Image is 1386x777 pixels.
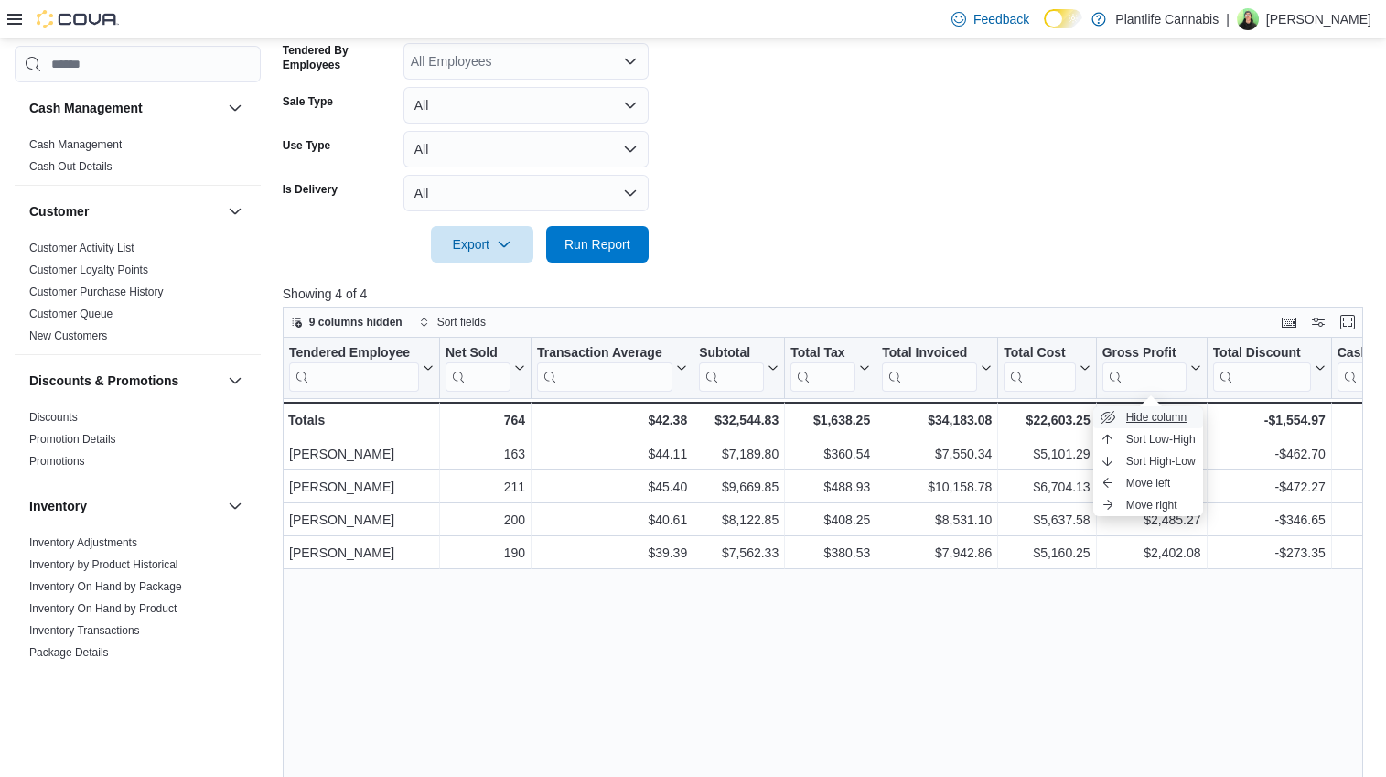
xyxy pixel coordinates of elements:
a: Promotion Details [29,433,116,446]
span: Cash Management [29,137,122,152]
div: Customer [15,237,261,354]
div: $5,160.25 [1004,543,1090,565]
button: Transaction Average [537,345,687,392]
span: Sort High-Low [1126,454,1196,469]
div: $9,669.85 [699,477,779,499]
div: [PERSON_NAME] [289,510,434,532]
div: -$1,554.97 [1212,409,1325,431]
span: 9 columns hidden [309,315,403,329]
div: Cash Management [15,134,261,185]
a: New Customers [29,329,107,342]
p: Plantlife Cannabis [1115,8,1219,30]
h3: Discounts & Promotions [29,372,178,390]
span: Inventory On Hand by Product [29,601,177,616]
button: Tendered Employee [289,345,434,392]
button: 9 columns hidden [284,311,410,333]
div: [PERSON_NAME] [289,444,434,466]
div: Tendered Employee [289,345,419,392]
div: Total Invoiced [882,345,977,392]
span: Sort Low-High [1126,432,1196,447]
a: Package Details [29,646,109,659]
div: $42.38 [537,409,687,431]
div: Transaction Average [537,345,672,392]
p: | [1226,8,1230,30]
div: $39.39 [537,543,687,565]
div: Totals [288,409,434,431]
label: Sale Type [283,94,333,109]
button: Inventory [29,497,220,515]
div: Total Discount [1212,345,1310,362]
div: $22,603.25 [1004,409,1090,431]
a: Inventory On Hand by Product [29,602,177,615]
div: $5,101.29 [1004,444,1090,466]
div: 211 [446,477,525,499]
div: -$273.35 [1212,543,1325,565]
a: Promotions [29,455,85,468]
div: Total Tax [790,345,855,392]
a: Inventory On Hand by Package [29,580,182,593]
span: Inventory by Product Historical [29,557,178,572]
div: $7,189.80 [699,444,779,466]
div: $360.54 [790,444,870,466]
button: Discounts & Promotions [29,372,220,390]
button: Display options [1307,311,1329,333]
button: Open list of options [623,54,638,69]
input: Dark Mode [1044,9,1082,28]
a: Cash Out Details [29,160,113,173]
button: Gross Profit [1101,345,1200,392]
a: Discounts [29,411,78,424]
img: Cova [37,10,119,28]
span: Promotions [29,454,85,469]
span: Sort fields [437,315,486,329]
div: Gross Profit [1101,345,1186,392]
button: Hide column [1093,406,1203,428]
div: $34,183.08 [882,409,992,431]
button: Cash Management [29,99,220,117]
p: Showing 4 of 4 [283,285,1374,303]
div: $7,562.33 [699,543,779,565]
span: Customer Queue [29,307,113,321]
button: Keyboard shortcuts [1278,311,1300,333]
a: Inventory by Product Historical [29,558,178,571]
button: All [403,131,649,167]
span: Discounts [29,410,78,425]
span: Customer Purchase History [29,285,164,299]
button: Customer [224,200,246,222]
div: Subtotal [699,345,764,392]
span: Customer Loyalty Points [29,263,148,277]
button: Discounts & Promotions [224,370,246,392]
div: Transaction Average [537,345,672,362]
span: Move left [1126,476,1171,491]
span: Export [442,226,522,263]
div: $1,638.25 [790,409,870,431]
button: Total Discount [1212,345,1325,392]
div: $2,402.08 [1101,543,1200,565]
button: Sort Low-High [1093,428,1203,450]
a: Customer Queue [29,308,113,320]
button: Total Tax [790,345,870,392]
span: Cash Out Details [29,159,113,174]
span: Inventory On Hand by Package [29,579,182,594]
button: Sort High-Low [1093,450,1203,472]
button: All [403,175,649,211]
div: $6,704.13 [1004,477,1090,499]
div: Total Cost [1004,345,1075,392]
div: $488.93 [790,477,870,499]
span: Inventory Transactions [29,623,140,638]
div: $408.25 [790,510,870,532]
div: Subtotal [699,345,764,362]
h3: Customer [29,202,89,221]
span: Dark Mode [1044,28,1045,29]
button: Customer [29,202,220,221]
button: All [403,87,649,124]
div: Net Sold [446,345,510,362]
div: $10,158.78 [882,477,992,499]
button: Total Invoiced [882,345,992,392]
div: Jim Stevenson [1237,8,1259,30]
div: Discounts & Promotions [15,406,261,480]
div: Total Discount [1212,345,1310,392]
h3: Inventory [29,497,87,515]
button: Sort fields [412,311,493,333]
label: Use Type [283,138,330,153]
div: -$462.70 [1212,444,1325,466]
